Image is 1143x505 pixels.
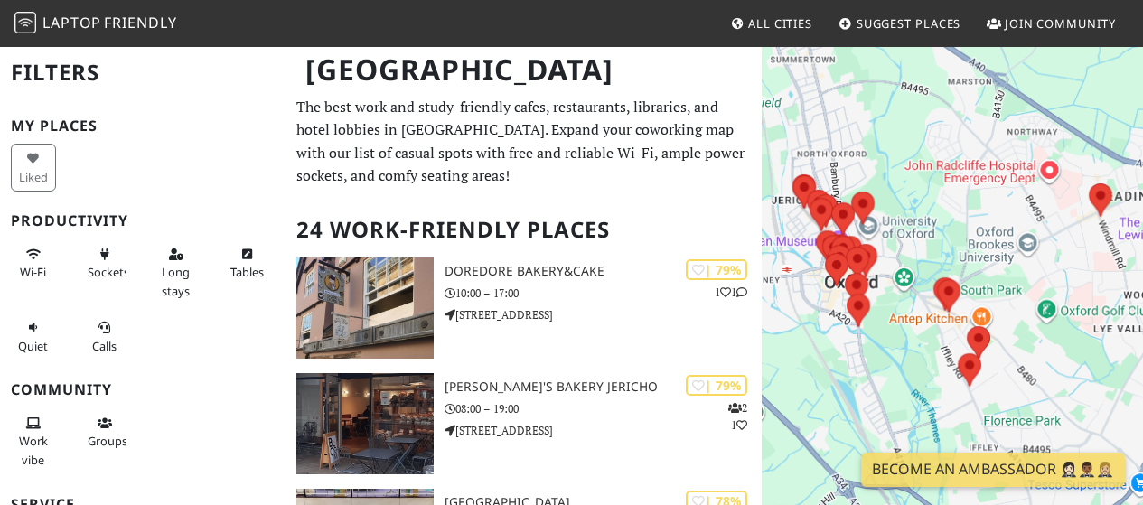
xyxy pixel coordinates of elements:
span: Long stays [162,264,190,298]
h2: 24 Work-Friendly Places [296,202,751,257]
h2: Filters [11,45,275,100]
h3: Productivity [11,212,275,229]
span: Video/audio calls [92,338,117,354]
button: Quiet [11,313,56,360]
p: 2 1 [728,399,747,434]
img: LaptopFriendly [14,12,36,33]
span: Quiet [18,338,48,354]
span: Power sockets [88,264,129,280]
h1: [GEOGRAPHIC_DATA] [291,45,758,95]
a: Become an Ambassador 🤵🏻‍♀️🤵🏾‍♂️🤵🏼‍♀️ [861,453,1125,487]
a: All Cities [723,7,820,40]
button: Sockets [82,239,127,287]
a: DoreDore Bakery&Cake | 79% 11 DoreDore Bakery&Cake 10:00 – 17:00 [STREET_ADDRESS] [286,257,762,359]
h3: DoreDore Bakery&Cake [445,264,762,279]
p: The best work and study-friendly cafes, restaurants, libraries, and hotel lobbies in [GEOGRAPHIC_... [296,96,751,188]
img: DoreDore Bakery&Cake [296,257,434,359]
span: Suggest Places [857,15,961,32]
div: | 79% [686,259,747,280]
button: Groups [82,408,127,456]
p: [STREET_ADDRESS] [445,422,762,439]
span: Friendly [104,13,176,33]
span: Work-friendly tables [230,264,264,280]
a: LaptopFriendly LaptopFriendly [14,8,177,40]
a: Join Community [979,7,1123,40]
h3: My Places [11,117,275,135]
p: 10:00 – 17:00 [445,285,762,302]
p: [STREET_ADDRESS] [445,306,762,323]
button: Work vibe [11,408,56,474]
img: GAIL's Bakery Jericho [296,373,434,474]
button: Calls [82,313,127,360]
p: 1 1 [715,284,747,301]
span: All Cities [748,15,812,32]
span: Stable Wi-Fi [20,264,46,280]
div: | 79% [686,375,747,396]
a: GAIL's Bakery Jericho | 79% 21 [PERSON_NAME]'s Bakery Jericho 08:00 – 19:00 [STREET_ADDRESS] [286,373,762,474]
button: Tables [225,239,270,287]
h3: Community [11,381,275,398]
span: Join Community [1005,15,1116,32]
p: 08:00 – 19:00 [445,400,762,417]
a: Suggest Places [831,7,969,40]
h3: [PERSON_NAME]'s Bakery Jericho [445,379,762,395]
span: Laptop [42,13,101,33]
span: People working [19,433,48,467]
span: Group tables [88,433,127,449]
button: Long stays [154,239,199,305]
button: Wi-Fi [11,239,56,287]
